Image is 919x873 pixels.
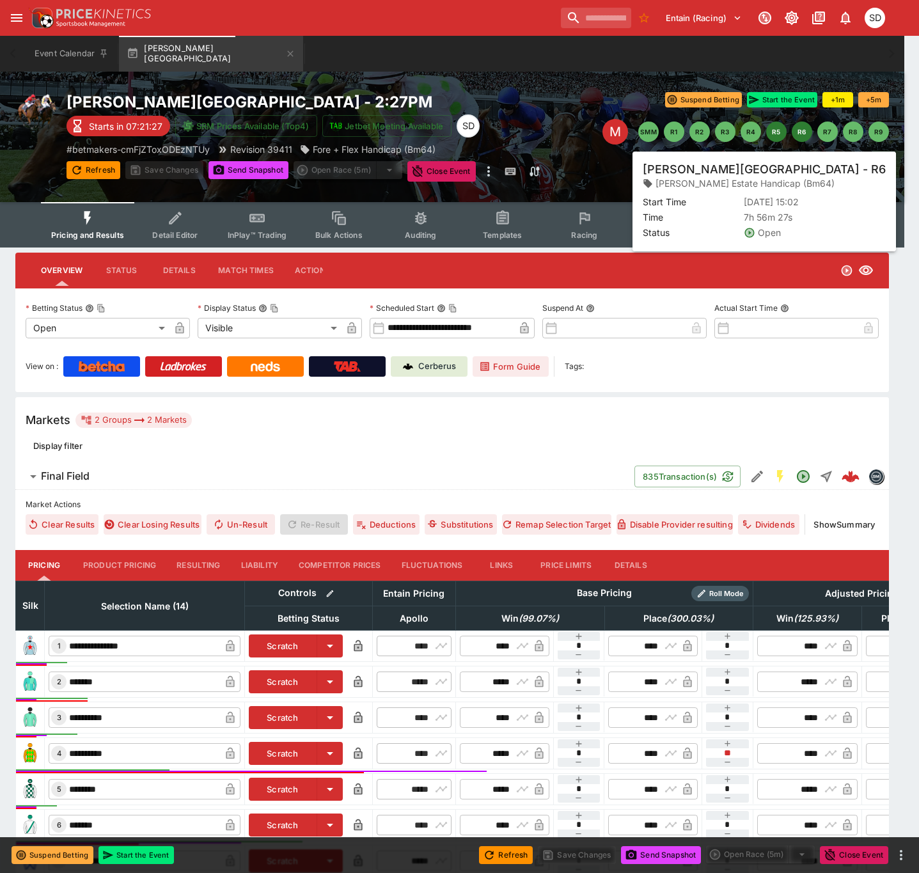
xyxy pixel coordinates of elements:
[54,785,64,794] span: 5
[55,641,63,650] span: 1
[20,779,40,799] img: runner 5
[706,845,815,863] div: split button
[26,495,879,514] label: Market Actions
[407,161,476,182] button: Close Event
[372,581,455,606] th: Entain Pricing
[689,122,710,142] button: R2
[704,588,749,599] span: Roll Mode
[519,611,559,626] em: ( 99.07 %)
[20,743,40,764] img: runner 4
[542,303,583,313] p: Suspend At
[403,361,413,372] img: Cerberus
[822,92,853,107] button: +1m
[502,514,611,535] button: Remap Selection Target
[571,230,597,240] span: Racing
[391,550,473,581] button: Fluctuations
[746,465,769,488] button: Edit Detail
[792,122,812,142] button: R6
[481,161,496,182] button: more
[98,846,174,864] button: Start the Event
[858,92,889,107] button: +5m
[807,6,830,29] button: Documentation
[41,202,863,248] div: Event type filters
[858,263,874,278] svg: Visible
[667,611,714,626] em: ( 300.03 %)
[104,514,201,535] button: Clear Losing Results
[15,550,73,581] button: Pricing
[448,304,457,313] button: Copy To Clipboard
[766,122,787,142] button: R5
[457,114,480,138] div: Stuart Dibb
[87,599,203,614] span: Selection Name (14)
[56,21,125,27] img: Sportsbook Management
[780,6,803,29] button: Toggle light/dark mode
[198,303,256,313] p: Display Status
[16,581,45,630] th: Silk
[723,165,757,178] p: Overtype
[280,514,347,535] span: Re-Result
[802,230,858,240] span: Related Events
[329,120,342,132] img: jetbet-logo.svg
[231,550,288,581] button: Liability
[810,514,879,535] button: ShowSummary
[152,230,198,240] span: Detail Editor
[31,255,93,286] button: Overview
[54,713,64,722] span: 3
[665,92,742,107] button: Suspend Betting
[372,606,455,630] th: Apollo
[753,6,776,29] button: Connected to PK
[648,230,684,240] span: Simulator
[638,122,659,142] button: SMM
[792,465,815,488] button: Open
[794,611,838,626] em: ( 125.93 %)
[54,677,64,686] span: 2
[26,303,82,313] p: Betting Status
[28,5,54,31] img: PriceKinetics Logo
[487,611,573,626] span: Win
[249,706,317,729] button: Scratch
[228,230,287,240] span: InPlay™ Trading
[81,413,187,428] div: 2 Groups 2 Markets
[572,585,637,601] div: Base Pricing
[67,92,546,112] h2: Copy To Clipboard
[56,9,151,19] img: PriceKinetics
[714,303,778,313] p: Actual Start Time
[602,119,628,145] div: Edit Meeting
[865,8,885,28] div: Stuart Dibb
[67,143,210,156] p: Copy To Clipboard
[842,468,860,485] img: logo-cerberus--red.svg
[97,304,106,313] button: Copy To Clipboard
[843,165,883,178] p: Auto-Save
[868,469,884,484] div: betmakers
[198,318,342,338] div: Visible
[288,550,391,581] button: Competitor Prices
[741,122,761,142] button: R4
[473,356,549,377] a: Form Guide
[284,255,342,286] button: Actions
[300,143,436,156] div: Fore + Flex Handicap (Bm64)
[26,356,58,377] label: View on :
[840,264,853,277] svg: Open
[166,550,230,581] button: Resulting
[208,255,284,286] button: Match Times
[842,468,860,485] div: 8f481288-353d-4bcc-910c-de9214a1a257
[783,165,816,178] p: Override
[602,550,659,581] button: Details
[20,636,40,656] img: runner 1
[12,846,93,864] button: Suspend Betting
[20,707,40,728] img: runner 3
[796,469,811,484] svg: Open
[249,670,317,693] button: Scratch
[93,255,150,286] button: Status
[249,778,317,801] button: Scratch
[370,303,434,313] p: Scheduled Start
[270,304,279,313] button: Copy To Clipboard
[294,161,402,179] div: split button
[160,361,207,372] img: Ladbrokes
[861,4,889,32] button: Stuart Dibb
[15,92,56,133] img: horse_racing.png
[425,514,497,535] button: Substitutions
[208,161,288,179] button: Send Snapshot
[20,672,40,692] img: runner 2
[702,162,889,182] div: Start From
